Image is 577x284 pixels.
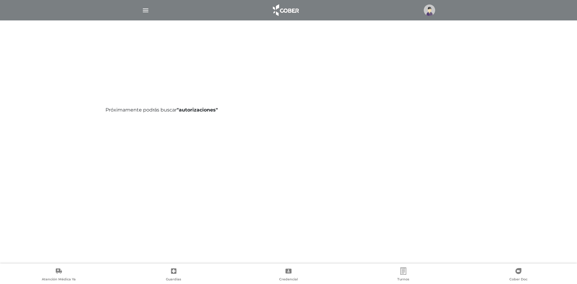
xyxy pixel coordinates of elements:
span: Turnos [397,277,409,282]
img: logo_cober_home-white.png [270,3,301,17]
h3: Búsqueda Global [142,70,320,85]
span: Credencial [279,277,298,282]
a: Atención Médica Ya [1,267,116,283]
a: Turnos [346,267,461,283]
span: Guardias [166,277,181,282]
strong: "autorizaciones" [177,107,218,113]
a: Guardias [116,267,231,283]
img: profile-placeholder.svg [424,5,435,16]
a: Credencial [231,267,346,283]
span: Atención Médica Ya [42,277,76,282]
img: Cober_menu-lines-white.svg [142,7,149,14]
a: Cober Doc [461,267,576,283]
div: Próximamente podrás buscar [101,107,476,113]
span: Cober Doc [509,277,527,282]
